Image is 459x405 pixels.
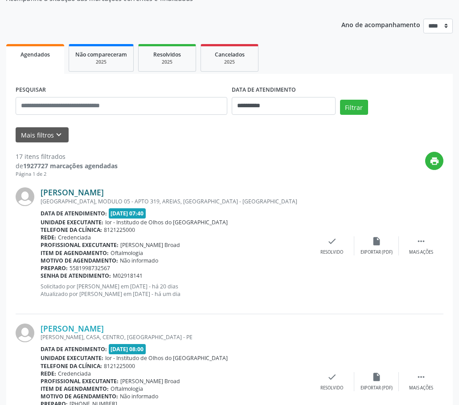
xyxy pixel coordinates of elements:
[416,236,426,246] i: 
[23,162,118,170] strong: 1927727 marcações agendadas
[16,187,34,206] img: img
[41,362,102,370] b: Telefone da clínica:
[41,345,107,353] b: Data de atendimento:
[340,100,368,115] button: Filtrar
[232,83,296,97] label: DATA DE ATENDIMENTO
[361,249,393,255] div: Exportar (PDF)
[41,234,56,241] b: Rede:
[75,59,127,65] div: 2025
[41,210,107,217] b: Data de atendimento:
[105,354,228,362] span: Ior - Institudo de Olhos do [GEOGRAPHIC_DATA]
[58,234,91,241] span: Credenciada
[20,51,50,58] span: Agendados
[409,249,433,255] div: Mais ações
[327,236,337,246] i: check
[416,372,426,382] i: 
[41,257,118,264] b: Motivo de agendamento:
[41,333,310,341] div: [PERSON_NAME], CASA, CENTRO, [GEOGRAPHIC_DATA] - PE
[145,59,189,65] div: 2025
[41,385,109,393] b: Item de agendamento:
[372,236,381,246] i: insert_drive_file
[215,51,245,58] span: Cancelados
[16,170,118,178] div: Página 1 de 2
[75,51,127,58] span: Não compareceram
[113,272,143,279] span: M02918141
[41,187,104,197] a: [PERSON_NAME]
[41,241,119,249] b: Profissional executante:
[16,152,118,161] div: 17 itens filtrados
[41,272,111,279] b: Senha de atendimento:
[41,198,310,205] div: [GEOGRAPHIC_DATA], MODULO 05 - APTO 319, AREIAS, [GEOGRAPHIC_DATA] - [GEOGRAPHIC_DATA]
[41,264,68,272] b: Preparo:
[207,59,252,65] div: 2025
[41,226,102,234] b: Telefone da clínica:
[41,354,103,362] b: Unidade executante:
[120,393,158,400] span: Não informado
[16,324,34,342] img: img
[320,249,343,255] div: Resolvido
[58,370,91,377] span: Credenciada
[54,130,64,140] i: keyboard_arrow_down
[41,393,118,400] b: Motivo de agendamento:
[41,219,103,226] b: Unidade executante:
[111,249,143,257] span: Oftalmologia
[104,362,135,370] span: 8121225000
[109,208,146,219] span: [DATE] 07:40
[16,161,118,170] div: de
[16,127,69,143] button: Mais filtroskeyboard_arrow_down
[430,156,439,166] i: print
[153,51,181,58] span: Resolvidos
[120,241,180,249] span: [PERSON_NAME] Broad
[41,283,310,298] p: Solicitado por [PERSON_NAME] em [DATE] - há 20 dias Atualizado por [PERSON_NAME] em [DATE] - há u...
[41,249,109,257] b: Item de agendamento:
[109,344,146,354] span: [DATE] 08:00
[120,377,180,385] span: [PERSON_NAME] Broad
[320,385,343,391] div: Resolvido
[361,385,393,391] div: Exportar (PDF)
[372,372,381,382] i: insert_drive_file
[41,370,56,377] b: Rede:
[341,19,420,30] p: Ano de acompanhamento
[105,219,228,226] span: Ior - Institudo de Olhos do [GEOGRAPHIC_DATA]
[120,257,158,264] span: Não informado
[16,83,46,97] label: PESQUISAR
[41,324,104,333] a: [PERSON_NAME]
[111,385,143,393] span: Oftalmologia
[41,377,119,385] b: Profissional executante:
[409,385,433,391] div: Mais ações
[425,152,443,170] button: print
[70,264,110,272] span: 5581998732567
[104,226,135,234] span: 8121225000
[327,372,337,382] i: check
